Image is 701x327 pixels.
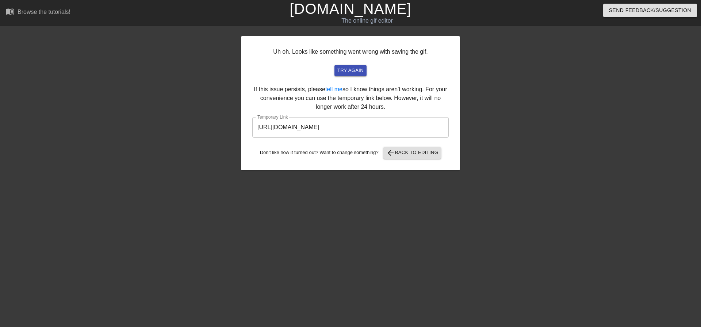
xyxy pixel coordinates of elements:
[609,6,691,15] span: Send Feedback/Suggestion
[252,117,449,138] input: bare
[290,1,411,17] a: [DOMAIN_NAME]
[6,7,70,18] a: Browse the tutorials!
[6,7,15,16] span: menu_book
[337,66,364,75] span: try again
[325,86,342,92] a: tell me
[18,9,70,15] div: Browse the tutorials!
[383,147,441,159] button: Back to Editing
[603,4,697,17] button: Send Feedback/Suggestion
[386,149,395,157] span: arrow_back
[334,65,367,76] button: try again
[237,16,497,25] div: The online gif editor
[386,149,438,157] span: Back to Editing
[241,36,460,170] div: Uh oh. Looks like something went wrong with saving the gif. If this issue persists, please so I k...
[252,147,449,159] div: Don't like how it turned out? Want to change something?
